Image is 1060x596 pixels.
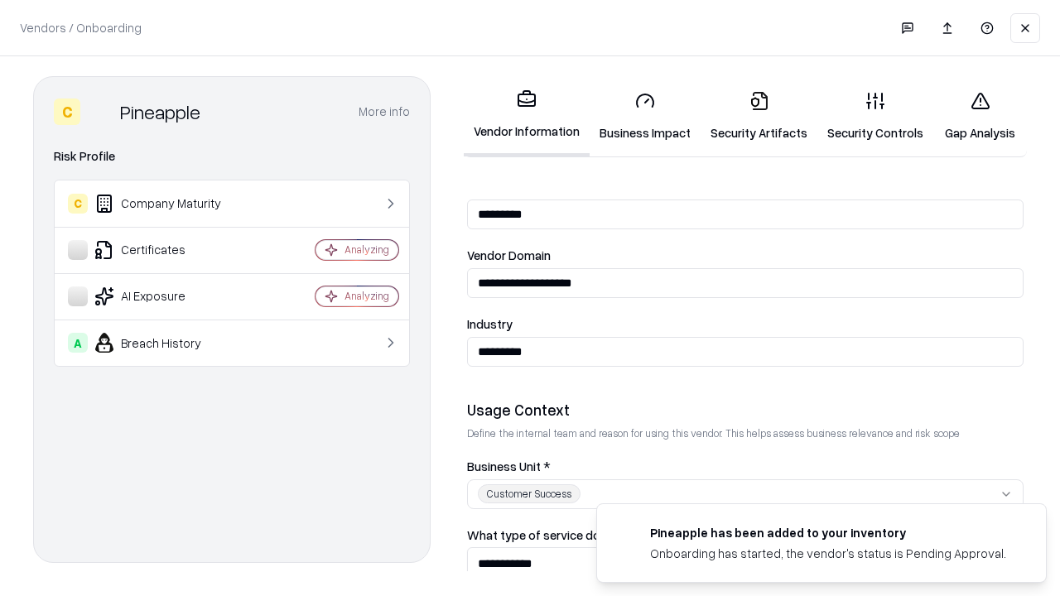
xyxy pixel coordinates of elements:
button: Customer Success [467,479,1024,509]
div: C [54,99,80,125]
button: More info [359,97,410,127]
div: Analyzing [344,243,389,257]
label: Vendor Domain [467,249,1024,262]
div: Certificates [68,240,266,260]
div: Usage Context [467,400,1024,420]
div: Analyzing [344,289,389,303]
a: Security Controls [817,78,933,155]
div: Onboarding has started, the vendor's status is Pending Approval. [650,545,1006,562]
div: AI Exposure [68,286,266,306]
p: Vendors / Onboarding [20,19,142,36]
label: What type of service does the vendor provide? * [467,529,1024,541]
div: Customer Success [478,484,581,503]
a: Vendor Information [464,76,590,156]
p: Define the internal team and reason for using this vendor. This helps assess business relevance a... [467,426,1024,440]
img: pineappleenergy.com [617,524,637,544]
a: Security Artifacts [701,78,817,155]
label: Industry [467,318,1024,330]
div: C [68,194,88,214]
a: Business Impact [590,78,701,155]
label: Business Unit * [467,460,1024,473]
div: Pineapple [120,99,200,125]
div: A [68,333,88,353]
div: Breach History [68,333,266,353]
a: Gap Analysis [933,78,1027,155]
div: Company Maturity [68,194,266,214]
div: Pineapple has been added to your inventory [650,524,1006,541]
div: Risk Profile [54,147,410,166]
img: Pineapple [87,99,113,125]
